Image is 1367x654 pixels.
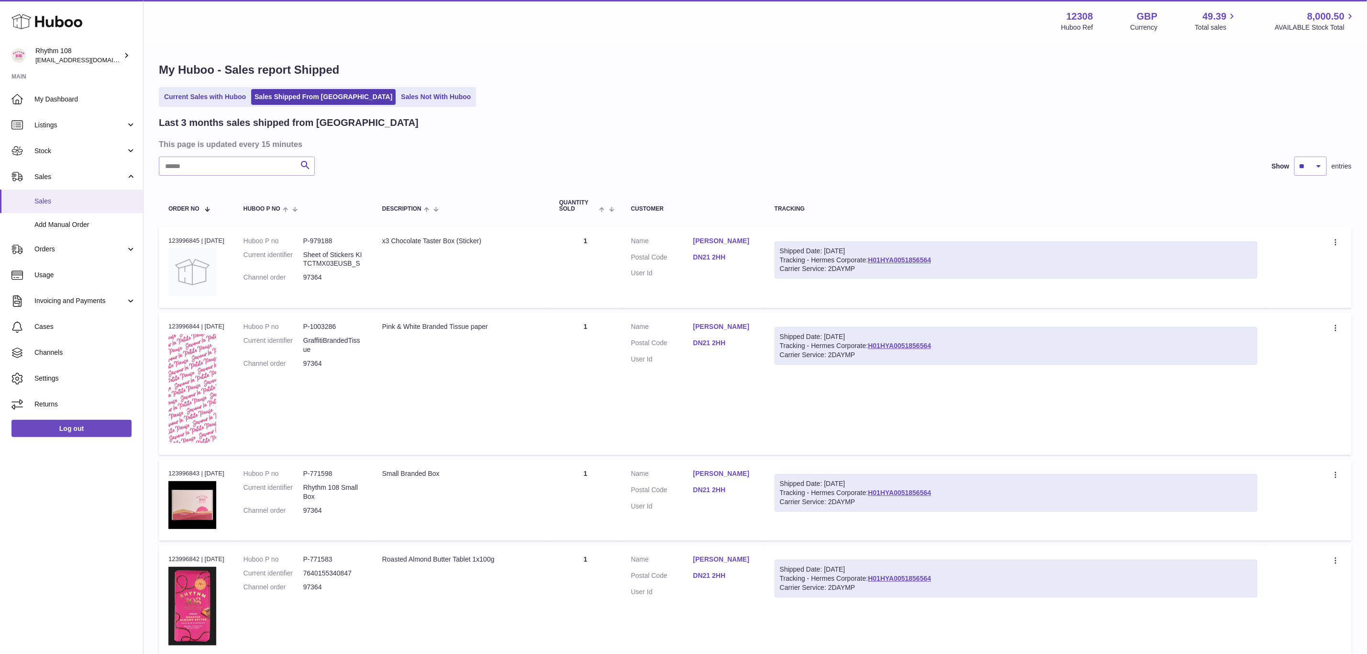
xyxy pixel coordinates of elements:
a: 8,000.50 AVAILABLE Stock Total [1275,10,1356,32]
dd: 7640155340847 [303,569,363,578]
span: Add Manual Order [34,220,136,229]
dt: Name [631,555,693,566]
div: Shipped Date: [DATE] [780,479,1252,488]
strong: 12308 [1067,10,1093,23]
div: Carrier Service: 2DAYMP [780,350,1252,360]
dd: 97364 [303,506,363,515]
div: Tracking - Hermes Corporate: [775,241,1257,279]
span: Usage [34,271,136,280]
dt: User Id [631,269,693,278]
a: H01HYA0051856564 [868,342,931,350]
div: Shipped Date: [DATE] [780,332,1252,341]
dt: Current identifier [244,250,303,269]
label: Show [1272,162,1289,171]
span: Orders [34,245,126,254]
a: H01HYA0051856564 [868,489,931,496]
span: Total sales [1195,23,1237,32]
dt: Postal Code [631,485,693,497]
span: Sales [34,197,136,206]
td: 1 [550,313,622,455]
div: Tracking [775,206,1257,212]
span: Sales [34,172,126,181]
dt: Channel order [244,359,303,368]
a: DN21 2HH [693,485,756,495]
div: 123996844 | [DATE] [168,322,224,331]
div: Carrier Service: 2DAYMP [780,264,1252,273]
span: AVAILABLE Stock Total [1275,23,1356,32]
strong: GBP [1137,10,1157,23]
span: Description [382,206,422,212]
div: x3 Chocolate Taster Box (Sticker) [382,237,540,246]
dt: Name [631,322,693,334]
span: 49.39 [1202,10,1226,23]
a: H01HYA0051856564 [868,256,931,264]
dt: User Id [631,355,693,364]
dt: User Id [631,587,693,597]
div: Tracking - Hermes Corporate: [775,560,1257,598]
dd: P-771583 [303,555,363,564]
div: Carrier Service: 2DAYMP [780,497,1252,507]
a: Log out [11,420,132,437]
dd: Rhythm 108 Small Box [303,483,363,501]
span: Returns [34,400,136,409]
dd: Sheet of Stickers KITCTMX03EUSB_S [303,250,363,269]
dd: P-1003286 [303,322,363,331]
a: Current Sales with Huboo [161,89,249,105]
dt: Current identifier [244,483,303,501]
dt: Name [631,469,693,481]
dd: GraffitiBrandedTissue [303,336,363,354]
span: Settings [34,374,136,383]
a: DN21 2HH [693,571,756,580]
span: Channels [34,348,136,357]
div: 123996843 | [DATE] [168,469,224,478]
div: Tracking - Hermes Corporate: [775,327,1257,365]
span: Listings [34,121,126,130]
div: Small Branded Box [382,469,540,478]
span: Invoicing and Payments [34,296,126,305]
div: Huboo Ref [1061,23,1093,32]
img: 123081684747209.jpg [168,481,216,529]
div: Rhythm 108 [35,46,122,65]
a: [PERSON_NAME] [693,469,756,478]
img: orders@rhythm108.com [11,48,26,63]
span: entries [1332,162,1352,171]
div: Pink & White Branded Tissue paper [382,322,540,331]
dt: Name [631,237,693,248]
dt: User Id [631,502,693,511]
dt: Postal Code [631,338,693,350]
dd: 97364 [303,583,363,592]
div: Customer [631,206,756,212]
div: Tracking - Hermes Corporate: [775,474,1257,512]
td: 1 [550,227,622,308]
div: Roasted Almond Butter Tablet 1x100g [382,555,540,564]
dt: Channel order [244,273,303,282]
div: Currency [1131,23,1158,32]
dd: 97364 [303,273,363,282]
span: Stock [34,147,126,156]
dt: Huboo P no [244,237,303,246]
span: Cases [34,322,136,331]
dd: P-771598 [303,469,363,478]
a: Sales Not With Huboo [398,89,474,105]
div: Shipped Date: [DATE] [780,247,1252,256]
img: no-photo.jpg [168,248,216,296]
a: 49.39 Total sales [1195,10,1237,32]
dt: Channel order [244,583,303,592]
dt: Huboo P no [244,555,303,564]
td: 1 [550,460,622,541]
h1: My Huboo - Sales report Shipped [159,62,1352,78]
div: 123996845 | [DATE] [168,237,224,245]
a: DN21 2HH [693,338,756,348]
img: 1723031163.JPG [168,334,216,443]
h2: Last 3 months sales shipped from [GEOGRAPHIC_DATA] [159,116,419,129]
span: Order No [168,206,200,212]
div: 123996842 | [DATE] [168,555,224,564]
dt: Huboo P no [244,322,303,331]
a: DN21 2HH [693,253,756,262]
a: [PERSON_NAME] [693,322,756,331]
a: [PERSON_NAME] [693,237,756,246]
span: Huboo P no [244,206,280,212]
dt: Channel order [244,506,303,515]
img: 123081684745900.jpg [168,567,216,645]
span: Quantity Sold [559,200,597,212]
